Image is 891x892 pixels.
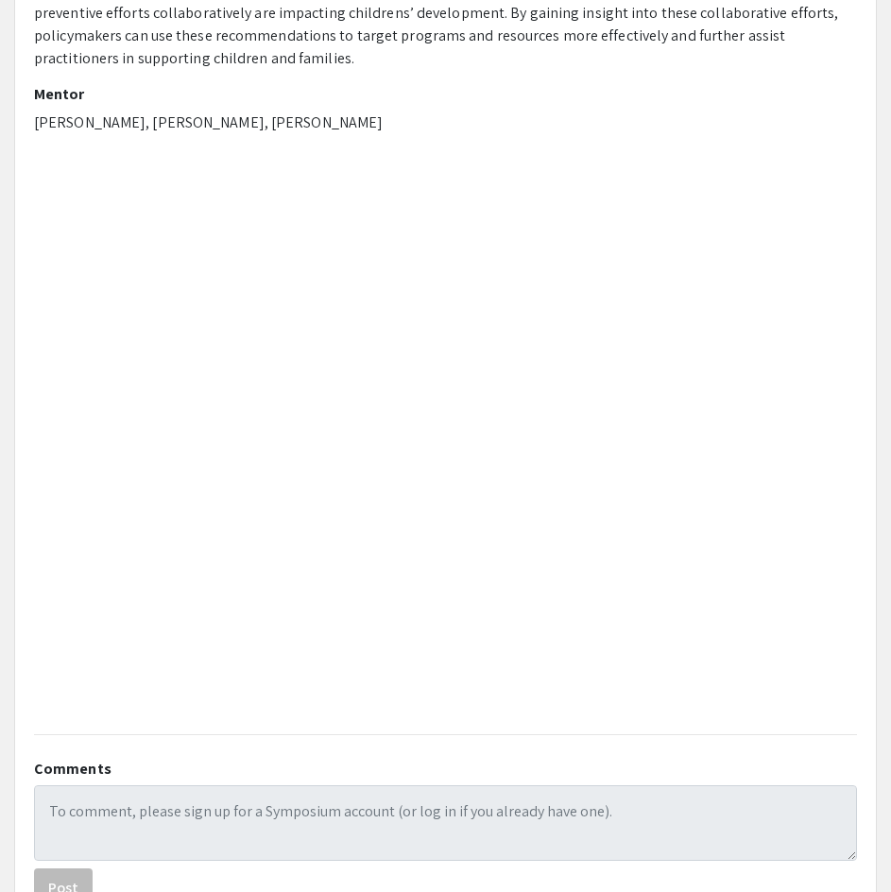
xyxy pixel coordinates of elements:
h2: Comments [34,760,857,778]
iframe: Research Symposium Video [34,144,857,720]
h2: Mentor [34,85,857,103]
iframe: Chat [14,807,80,878]
p: [PERSON_NAME], [PERSON_NAME], [PERSON_NAME] [34,111,857,134]
span: olicymakers can use these recommendations to target programs and resources more effectively and f... [34,26,785,68]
